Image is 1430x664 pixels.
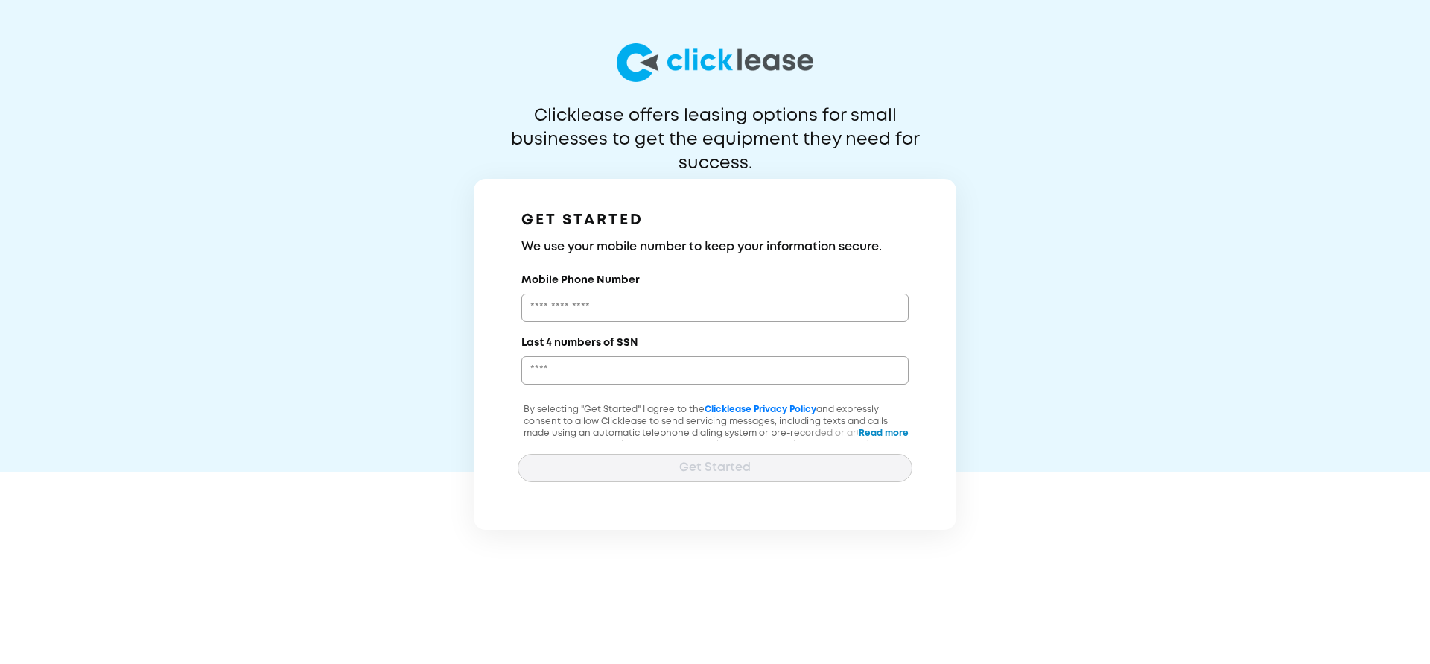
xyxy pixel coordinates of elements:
label: Last 4 numbers of SSN [521,335,638,350]
img: logo-larg [617,43,813,82]
label: Mobile Phone Number [521,273,640,288]
p: By selecting "Get Started" I agree to the and expressly consent to allow Clicklease to send servi... [518,404,912,475]
h1: GET STARTED [521,209,909,233]
button: Get Started [518,454,912,482]
h3: We use your mobile number to keep your information secure. [521,238,909,256]
p: Clicklease offers leasing options for small businesses to get the equipment they need for success. [474,104,956,152]
a: Clicklease Privacy Policy [705,405,816,414]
